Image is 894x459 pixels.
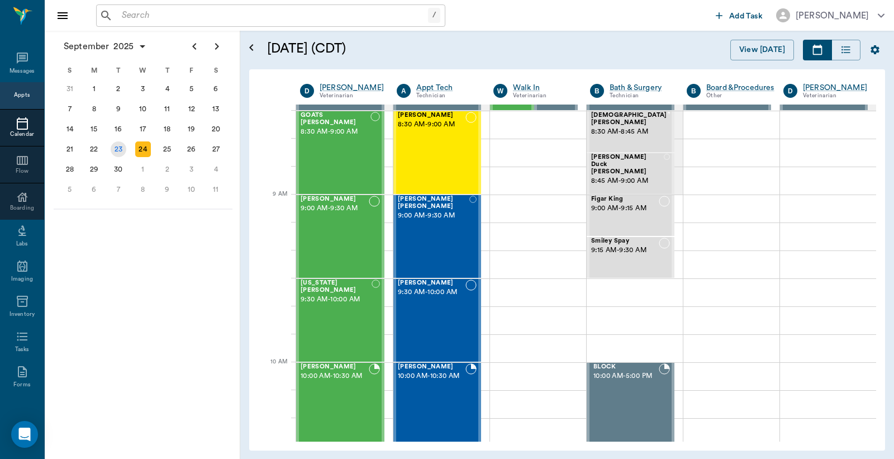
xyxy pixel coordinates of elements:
[301,112,370,126] span: GOATS [PERSON_NAME]
[398,280,465,287] span: [PERSON_NAME]
[301,203,369,214] span: 9:00 AM - 9:30 AM
[393,195,481,278] div: NOT_CONFIRMED, 9:00 AM - 9:30 AM
[398,112,465,119] span: [PERSON_NAME]
[296,195,384,278] div: NOT_CONFIRMED, 9:00 AM - 9:30 AM
[398,287,465,298] span: 9:30 AM - 10:00 AM
[135,141,151,157] div: Wednesday, September 24, 2025
[301,196,369,203] span: [PERSON_NAME]
[135,81,151,97] div: Wednesday, September 3, 2025
[203,62,228,79] div: S
[11,421,38,448] div: Open Intercom Messenger
[416,82,477,93] a: Appt Tech
[11,275,33,283] div: Imaging
[320,82,384,93] a: [PERSON_NAME]
[159,81,175,97] div: Thursday, September 4, 2025
[111,182,126,197] div: Tuesday, October 7, 2025
[398,363,465,371] span: [PERSON_NAME]
[62,81,78,97] div: Sunday, August 31, 2025
[591,112,667,126] span: [DEMOGRAPHIC_DATA][PERSON_NAME]
[587,153,674,195] div: NOT_CONFIRMED, 8:45 AM - 9:00 AM
[587,195,674,236] div: NOT_CONFIRMED, 9:00 AM - 9:15 AM
[267,40,534,58] h5: [DATE] (CDT)
[14,91,30,100] div: Appts
[111,81,126,97] div: Tuesday, September 2, 2025
[296,111,384,195] div: NOT_CONFIRMED, 8:30 AM - 9:00 AM
[416,91,477,101] div: Technician
[397,84,411,98] div: A
[58,35,153,58] button: September2025
[428,8,440,23] div: /
[86,101,102,117] div: Monday, September 8, 2025
[767,5,893,26] button: [PERSON_NAME]
[135,182,151,197] div: Wednesday, October 8, 2025
[590,84,604,98] div: B
[591,176,664,187] span: 8:45 AM - 9:00 AM
[513,91,573,101] div: Veterinarian
[301,371,369,382] span: 10:00 AM - 10:30 AM
[300,84,314,98] div: D
[206,35,228,58] button: Next page
[320,91,384,101] div: Veterinarian
[86,182,102,197] div: Monday, October 6, 2025
[82,62,107,79] div: M
[135,101,151,117] div: Wednesday, September 10, 2025
[86,81,102,97] div: Monday, September 1, 2025
[86,162,102,177] div: Monday, September 29, 2025
[184,182,199,197] div: Friday, October 10, 2025
[184,101,199,117] div: Friday, September 12, 2025
[398,196,469,210] span: [PERSON_NAME] [PERSON_NAME]
[62,182,78,197] div: Sunday, October 5, 2025
[208,101,223,117] div: Saturday, September 13, 2025
[398,119,465,130] span: 8:30 AM - 9:00 AM
[513,82,573,93] a: Walk In
[687,84,701,98] div: B
[803,82,867,93] a: [PERSON_NAME]
[398,371,465,382] span: 10:00 AM - 10:30 AM
[208,182,223,197] div: Saturday, October 11, 2025
[591,196,659,203] span: Figar King
[398,210,469,221] span: 9:00 AM - 9:30 AM
[111,141,126,157] div: Today, Tuesday, September 23, 2025
[111,101,126,117] div: Tuesday, September 9, 2025
[179,62,204,79] div: F
[593,371,659,382] span: 10:00 AM - 5:00 PM
[9,67,35,75] div: Messages
[301,126,370,138] span: 8:30 AM - 9:00 AM
[111,39,136,54] span: 2025
[593,363,659,371] span: BLOCK
[301,363,369,371] span: [PERSON_NAME]
[184,141,199,157] div: Friday, September 26, 2025
[591,245,659,256] span: 9:15 AM - 9:30 AM
[301,280,372,294] span: [US_STATE][PERSON_NAME]
[51,4,74,27] button: Close drawer
[587,111,674,153] div: BOOKED, 8:30 AM - 8:45 AM
[591,238,659,245] span: Smiley Spay
[258,356,287,384] div: 10 AM
[730,40,794,60] button: View [DATE]
[610,82,670,93] a: Bath & Surgery
[159,162,175,177] div: Thursday, October 2, 2025
[131,62,155,79] div: W
[86,141,102,157] div: Monday, September 22, 2025
[208,162,223,177] div: Saturday, October 4, 2025
[587,236,674,278] div: NOT_CONFIRMED, 9:15 AM - 9:30 AM
[706,91,774,101] div: Other
[706,82,774,93] a: Board &Procedures
[591,203,659,214] span: 9:00 AM - 9:15 AM
[62,162,78,177] div: Sunday, September 28, 2025
[296,278,384,362] div: NOT_CONFIRMED, 9:30 AM - 10:00 AM
[245,26,258,69] button: Open calendar
[117,8,428,23] input: Search
[62,141,78,157] div: Sunday, September 21, 2025
[184,81,199,97] div: Friday, September 5, 2025
[159,182,175,197] div: Thursday, October 9, 2025
[610,91,670,101] div: Technician
[159,121,175,137] div: Thursday, September 18, 2025
[393,362,481,446] div: BOOKED, 10:00 AM - 10:30 AM
[159,141,175,157] div: Thursday, September 25, 2025
[711,5,767,26] button: Add Task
